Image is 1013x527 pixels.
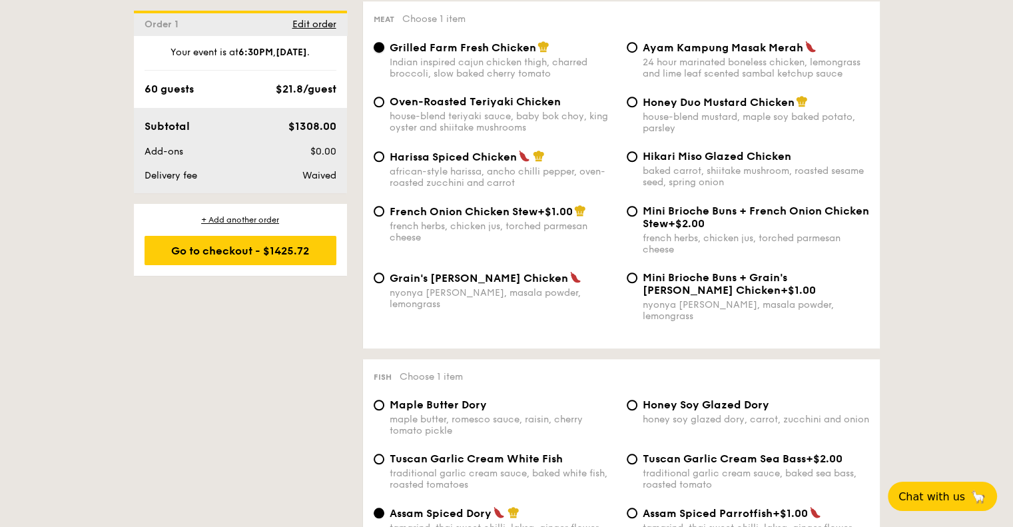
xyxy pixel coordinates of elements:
[569,271,581,283] img: icon-spicy.37a8142b.svg
[888,482,997,511] button: Chat with us🦙
[390,151,517,163] span: Harissa Spiced Chicken
[390,272,568,284] span: Grain's [PERSON_NAME] Chicken
[643,57,869,79] div: 24 hour marinated boneless chicken, lemongrass and lime leaf scented sambal ketchup sauce
[643,271,787,296] span: Mini Brioche Buns + Grain's [PERSON_NAME] Chicken
[390,41,536,54] span: Grilled Farm Fresh Chicken
[627,206,637,217] input: Mini Brioche Buns + French Onion Chicken Stew+$2.00french herbs, chicken jus, torched parmesan ch...
[145,236,336,265] div: Go to checkout - $1425.72
[627,508,637,518] input: Assam Spiced Parrotfish+$1.00tamarind, thai sweet chilli, laksa, ginger flower
[145,19,184,30] span: Order 1
[292,19,336,30] span: Edit order
[773,507,808,520] span: +$1.00
[374,206,384,217] input: French Onion Chicken Stew+$1.00french herbs, chicken jus, torched parmesan cheese
[537,205,573,218] span: +$1.00
[402,13,466,25] span: Choose 1 item
[898,490,965,503] span: Chat with us
[643,452,806,465] span: Tuscan Garlic Cream Sea Bass
[627,42,637,53] input: Ayam Kampung Masak Merah24 hour marinated boneless chicken, lemongrass and lime leaf scented samb...
[390,166,616,189] div: african-style harissa, ancho chilli pepper, oven-roasted zucchini and carrot
[643,96,795,109] span: Honey Duo Mustard Chicken
[643,398,769,411] span: Honey Soy Glazed Dory
[145,170,197,181] span: Delivery fee
[390,221,616,243] div: french herbs, chicken jus, torched parmesan cheese
[806,452,843,465] span: +$2.00
[374,454,384,464] input: Tuscan Garlic Cream White Fishtraditional garlic cream sauce, baked white fish, roasted tomatoes
[493,506,505,518] img: icon-spicy.37a8142b.svg
[145,215,336,225] div: + Add another order
[643,205,869,230] span: Mini Brioche Buns + French Onion Chicken Stew
[145,146,183,157] span: Add-ons
[668,217,705,230] span: +$2.00
[970,489,986,504] span: 🦙
[627,454,637,464] input: Tuscan Garlic Cream Sea Bass+$2.00traditional garlic cream sauce, baked sea bass, roasted tomato
[507,506,519,518] img: icon-chef-hat.a58ddaea.svg
[310,146,336,157] span: $0.00
[533,150,545,162] img: icon-chef-hat.a58ddaea.svg
[643,468,869,490] div: traditional garlic cream sauce, baked sea bass, roasted tomato
[390,398,487,411] span: Maple Butter Dory
[374,151,384,162] input: Harissa Spiced Chickenafrican-style harissa, ancho chilli pepper, oven-roasted zucchini and carrot
[643,233,869,255] div: french herbs, chicken jus, torched parmesan cheese
[374,272,384,283] input: Grain's [PERSON_NAME] Chickennyonya [PERSON_NAME], masala powder, lemongrass
[643,414,869,425] div: honey soy glazed dory, carrot, zucchini and onion
[627,151,637,162] input: Hikari Miso Glazed Chickenbaked carrot, shiitake mushroom, roasted sesame seed, spring onion
[390,205,537,218] span: French Onion Chicken Stew
[627,97,637,107] input: Honey Duo Mustard Chickenhouse-blend mustard, maple soy baked potato, parsley
[390,95,561,108] span: Oven-Roasted Teriyaki Chicken
[302,170,336,181] span: Waived
[374,400,384,410] input: Maple Butter Dorymaple butter, romesco sauce, raisin, cherry tomato pickle
[145,120,190,133] span: Subtotal
[390,452,563,465] span: Tuscan Garlic Cream White Fish
[390,468,616,490] div: traditional garlic cream sauce, baked white fish, roasted tomatoes
[374,15,394,24] span: Meat
[809,506,821,518] img: icon-spicy.37a8142b.svg
[400,371,463,382] span: Choose 1 item
[781,284,816,296] span: +$1.00
[145,46,336,71] div: Your event is at , .
[627,400,637,410] input: Honey Soy Glazed Doryhoney soy glazed dory, carrot, zucchini and onion
[390,57,616,79] div: Indian inspired cajun chicken thigh, charred broccoli, slow baked cherry tomato
[643,507,773,520] span: Assam Spiced Parrotfish
[805,41,817,53] img: icon-spicy.37a8142b.svg
[238,47,273,58] strong: 6:30PM
[390,287,616,310] div: nyonya [PERSON_NAME], masala powder, lemongrass
[796,95,808,107] img: icon-chef-hat.a58ddaea.svg
[643,150,791,163] span: Hikari Miso Glazed Chicken
[374,372,392,382] span: Fish
[374,42,384,53] input: Grilled Farm Fresh ChickenIndian inspired cajun chicken thigh, charred broccoli, slow baked cherr...
[643,165,869,188] div: baked carrot, shiitake mushroom, roasted sesame seed, spring onion
[374,97,384,107] input: Oven-Roasted Teriyaki Chickenhouse-blend teriyaki sauce, baby bok choy, king oyster and shiitake ...
[390,414,616,436] div: maple butter, romesco sauce, raisin, cherry tomato pickle
[643,41,803,54] span: Ayam Kampung Masak Merah
[627,272,637,283] input: Mini Brioche Buns + Grain's [PERSON_NAME] Chicken+$1.00nyonya [PERSON_NAME], masala powder, lemon...
[643,111,869,134] div: house-blend mustard, maple soy baked potato, parsley
[390,111,616,133] div: house-blend teriyaki sauce, baby bok choy, king oyster and shiitake mushrooms
[288,120,336,133] span: $1308.00
[574,205,586,217] img: icon-chef-hat.a58ddaea.svg
[276,81,336,97] div: $21.8/guest
[374,508,384,518] input: Assam Spiced Dorytamarind, thai sweet chilli, laksa, ginger flower
[518,150,530,162] img: icon-spicy.37a8142b.svg
[537,41,549,53] img: icon-chef-hat.a58ddaea.svg
[276,47,307,58] strong: [DATE]
[390,507,492,520] span: Assam Spiced Dory
[145,81,194,97] div: 60 guests
[643,299,869,322] div: nyonya [PERSON_NAME], masala powder, lemongrass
